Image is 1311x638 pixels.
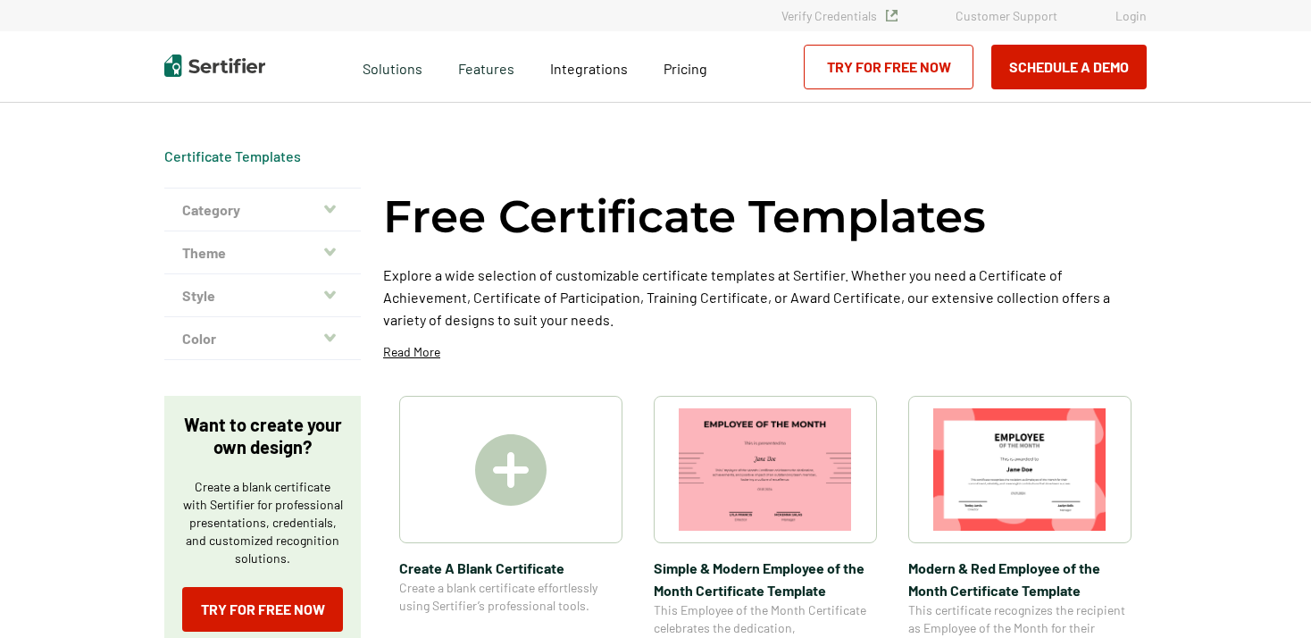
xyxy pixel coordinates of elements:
[458,55,514,78] span: Features
[164,189,361,231] button: Category
[164,147,301,164] a: Certificate Templates
[550,55,628,78] a: Integrations
[164,317,361,360] button: Color
[182,414,343,458] p: Want to create your own design?
[182,478,343,567] p: Create a blank certificate with Sertifier for professional presentations, credentials, and custom...
[956,8,1057,23] a: Customer Support
[164,231,361,274] button: Theme
[679,408,852,531] img: Simple & Modern Employee of the Month Certificate Template
[383,188,986,246] h1: Free Certificate Templates
[804,45,973,89] a: Try for Free Now
[164,147,301,165] span: Certificate Templates
[164,274,361,317] button: Style
[654,557,877,601] span: Simple & Modern Employee of the Month Certificate Template
[363,55,422,78] span: Solutions
[383,264,1147,331] p: Explore a wide selection of customizable certificate templates at Sertifier. Whether you need a C...
[908,557,1131,601] span: Modern & Red Employee of the Month Certificate Template
[399,579,622,615] span: Create a blank certificate effortlessly using Sertifier’s professional tools.
[1115,8,1147,23] a: Login
[550,60,628,77] span: Integrations
[664,60,707,77] span: Pricing
[182,587,343,632] a: Try for Free Now
[383,343,440,361] p: Read More
[664,55,707,78] a: Pricing
[933,408,1106,531] img: Modern & Red Employee of the Month Certificate Template
[475,434,547,506] img: Create A Blank Certificate
[164,147,301,165] div: Breadcrumb
[781,8,898,23] a: Verify Credentials
[886,10,898,21] img: Verified
[164,55,265,77] img: Sertifier | Digital Credentialing Platform
[399,557,622,579] span: Create A Blank Certificate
